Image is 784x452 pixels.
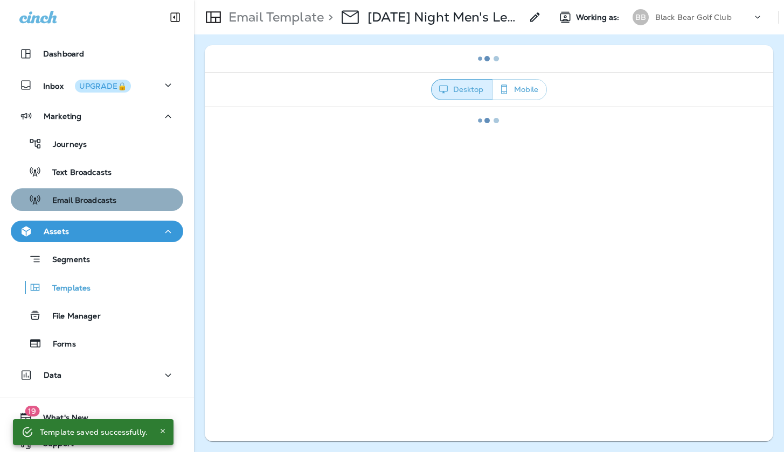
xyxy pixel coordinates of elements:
[41,284,91,294] p: Templates
[224,9,324,25] p: Email Template
[655,13,732,22] p: Black Bear Golf Club
[41,255,90,266] p: Segments
[11,221,183,242] button: Assets
[43,50,84,58] p: Dashboard
[25,406,39,416] span: 19
[11,304,183,327] button: File Manager
[42,340,76,350] p: Forms
[367,9,522,25] p: [DATE] Night Men's League - 2025 - September
[79,82,127,90] div: UPGRADE🔒
[41,196,116,206] p: Email Broadcasts
[41,168,112,178] p: Text Broadcasts
[40,422,148,442] div: Template saved successfully.
[11,188,183,211] button: Email Broadcasts
[32,413,88,426] span: What's New
[44,112,81,121] p: Marketing
[431,79,492,100] button: Desktop
[156,425,169,437] button: Close
[11,332,183,355] button: Forms
[42,140,87,150] p: Journeys
[367,9,522,25] div: Tuesday Night Men's League - 2025 - September
[324,9,333,25] p: >
[44,371,62,379] p: Data
[11,364,183,386] button: Data
[41,312,101,322] p: File Manager
[11,407,183,428] button: 19What's New
[43,80,131,91] p: Inbox
[11,132,183,155] button: Journeys
[11,248,183,271] button: Segments
[492,79,547,100] button: Mobile
[11,276,183,299] button: Templates
[75,80,131,93] button: UPGRADE🔒
[11,43,183,65] button: Dashboard
[11,160,183,183] button: Text Broadcasts
[576,13,622,22] span: Working as:
[160,6,190,28] button: Collapse Sidebar
[633,9,649,25] div: BB
[11,105,183,127] button: Marketing
[32,439,74,452] span: Support
[11,74,183,96] button: InboxUPGRADE🔒
[44,227,69,236] p: Assets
